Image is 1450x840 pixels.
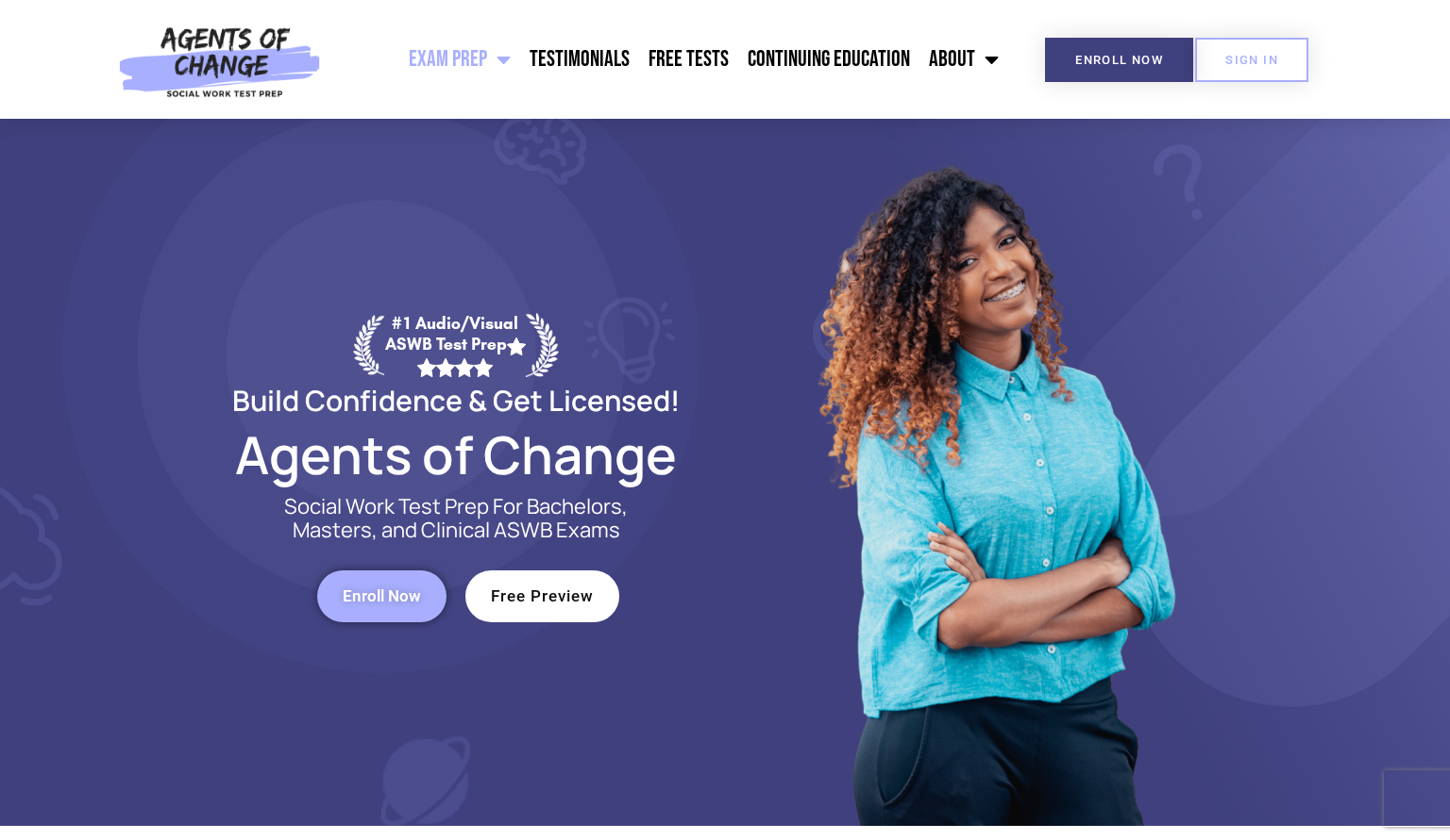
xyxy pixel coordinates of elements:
[1075,54,1163,66] span: Enroll Now
[1225,54,1278,66] span: SIGN IN
[187,387,725,414] h2: Build Confidence & Get Licensed!
[343,588,421,604] span: Enroll Now
[491,588,594,604] span: Free Preview
[520,36,639,83] a: Testimonials
[738,36,919,83] a: Continuing Education
[1195,38,1308,82] a: SIGN IN
[1045,38,1193,82] a: Enroll Now
[805,119,1183,826] img: Website Image 1 (1)
[399,36,520,83] a: Exam Prep
[330,36,1008,83] nav: Menu
[187,433,725,476] h2: Agents of Change
[465,570,619,622] a: Free Preview
[639,36,738,83] a: Free Tests
[384,313,526,376] div: #1 Audio/Visual ASWB Test Prep
[919,36,1008,83] a: About
[317,570,447,622] a: Enroll Now
[262,495,649,542] p: Social Work Test Prep For Bachelors, Masters, and Clinical ASWB Exams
